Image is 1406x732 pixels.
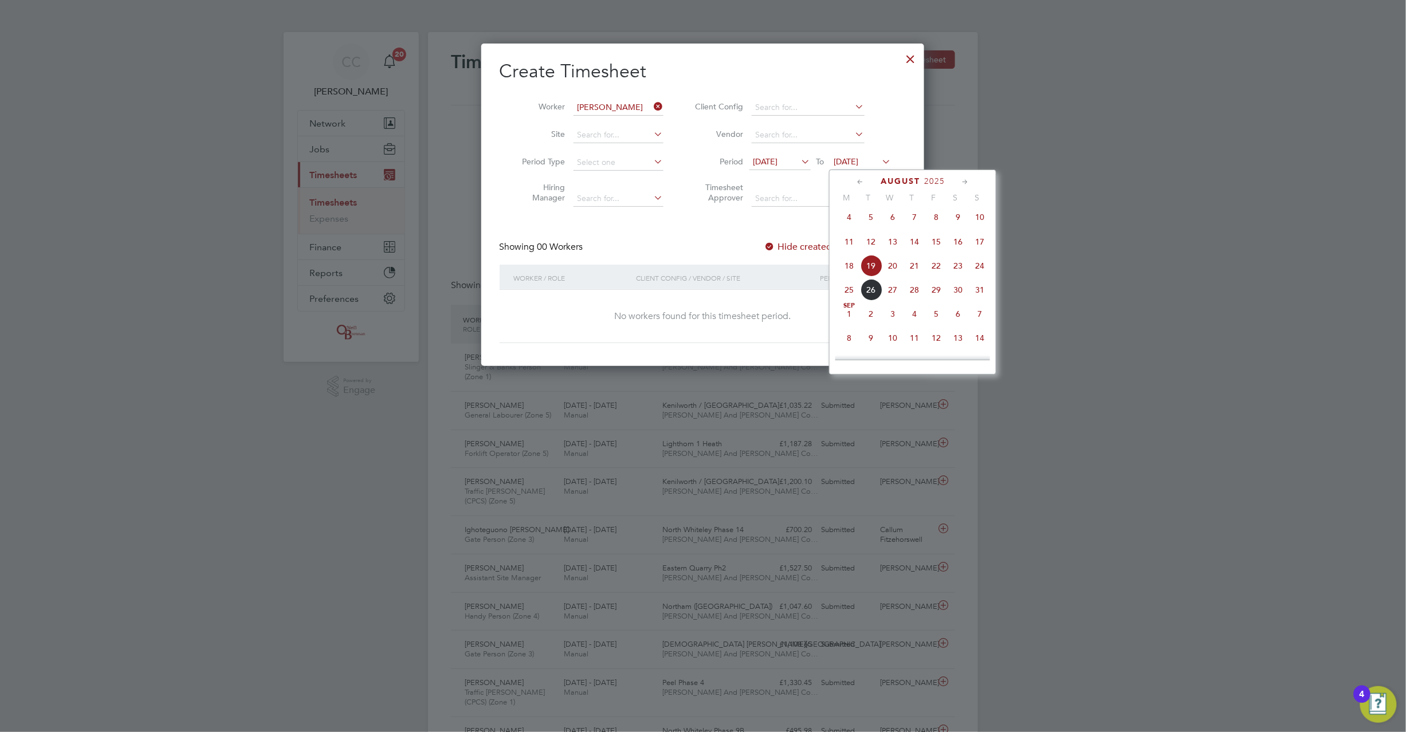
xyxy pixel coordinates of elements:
span: 4 [838,206,860,228]
div: Period [818,265,894,291]
span: 19 [925,352,947,373]
span: 24 [969,255,991,277]
div: 4 [1360,694,1365,709]
span: 21 [904,255,925,277]
span: 2025 [924,176,945,186]
span: 8 [925,206,947,228]
span: 29 [925,279,947,301]
label: Period [692,156,744,167]
span: Sep [838,303,860,309]
div: Worker / Role [511,265,634,291]
span: 12 [925,327,947,349]
span: 9 [860,327,882,349]
span: 21 [969,352,991,373]
input: Search for... [574,100,663,116]
button: Open Resource Center, 4 new notifications [1360,686,1397,723]
span: 26 [860,279,882,301]
span: 6 [947,303,969,325]
span: F [922,192,944,203]
span: 17 [882,352,904,373]
div: No workers found for this timesheet period. [511,310,894,322]
label: Hide created timesheets [764,241,881,253]
span: 22 [925,255,947,277]
label: Hiring Manager [514,182,565,203]
span: 27 [882,279,904,301]
span: 00 Workers [537,241,583,253]
span: 18 [838,255,860,277]
span: M [835,192,857,203]
span: 30 [947,279,969,301]
span: 20 [947,352,969,373]
span: 20 [882,255,904,277]
div: Showing [500,241,586,253]
span: 25 [838,279,860,301]
input: Search for... [574,191,663,207]
input: Search for... [574,127,663,143]
span: 13 [882,231,904,253]
span: 19 [860,255,882,277]
span: 16 [947,231,969,253]
h2: Create Timesheet [500,60,906,84]
span: 3 [882,303,904,325]
span: 14 [904,231,925,253]
label: Site [514,129,565,139]
span: 2 [860,303,882,325]
span: 9 [947,206,969,228]
span: 7 [904,206,925,228]
span: 10 [969,206,991,228]
span: 11 [904,327,925,349]
label: Period Type [514,156,565,167]
input: Search for... [752,127,865,143]
label: Client Config [692,101,744,112]
span: [DATE] [753,156,778,167]
span: 4 [904,303,925,325]
span: W [879,192,901,203]
span: 5 [925,303,947,325]
span: 28 [904,279,925,301]
label: Vendor [692,129,744,139]
span: 31 [969,279,991,301]
div: Client Config / Vendor / Site [634,265,818,291]
span: 13 [947,327,969,349]
input: Select one [574,155,663,171]
span: 17 [969,231,991,253]
span: T [857,192,879,203]
span: 23 [947,255,969,277]
span: To [813,154,828,169]
span: T [901,192,922,203]
span: S [944,192,966,203]
span: [DATE] [834,156,859,167]
span: 7 [969,303,991,325]
span: 6 [882,206,904,228]
span: 5 [860,206,882,228]
input: Search for... [752,100,865,116]
span: 10 [882,327,904,349]
span: 8 [838,327,860,349]
span: 15 [925,231,947,253]
span: 16 [860,352,882,373]
span: August [881,176,920,186]
span: 12 [860,231,882,253]
span: 1 [838,303,860,325]
label: Timesheet Approver [692,182,744,203]
span: 14 [969,327,991,349]
span: 11 [838,231,860,253]
span: 15 [838,352,860,373]
span: S [966,192,988,203]
input: Search for... [752,191,865,207]
span: 18 [904,352,925,373]
label: Worker [514,101,565,112]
